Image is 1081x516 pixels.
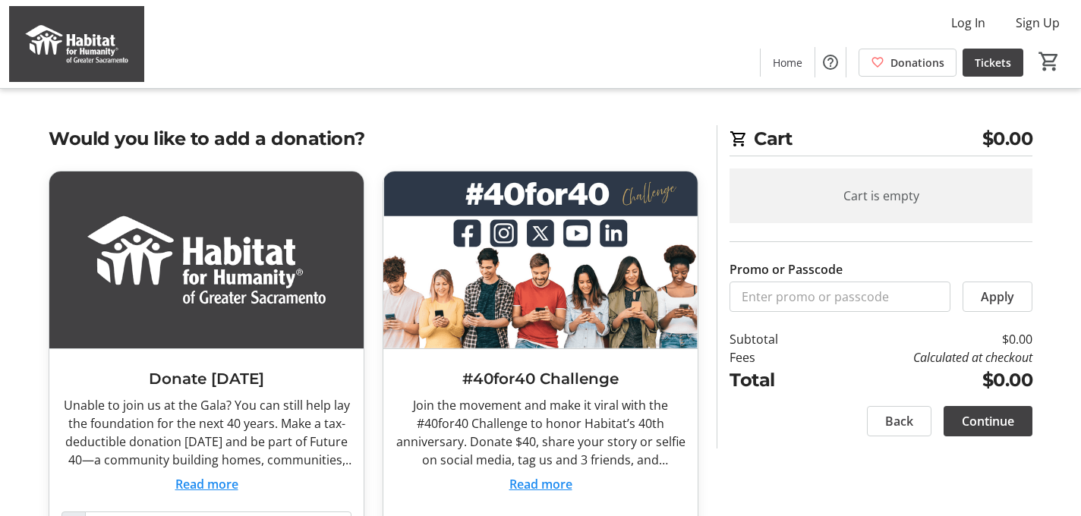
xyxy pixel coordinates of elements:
button: Help [815,47,846,77]
a: Home [761,49,815,77]
img: Donate Today [49,171,364,348]
h3: Donate [DATE] [61,367,351,390]
button: Read more [175,475,238,493]
h3: #40for40 Challenge [396,367,685,390]
label: Promo or Passcode [730,260,843,278]
td: Total [730,367,818,394]
a: Tickets [963,49,1023,77]
img: #40for40 Challenge [383,171,698,348]
span: Apply [981,288,1014,306]
td: $0.00 [818,330,1032,348]
span: Tickets [975,55,1011,71]
h2: Cart [730,125,1032,156]
div: Join the movement and make it viral with the #40for40 Challenge to honor Habitat’s 40th anniversa... [396,396,685,469]
td: $0.00 [818,367,1032,394]
button: Log In [939,11,997,35]
input: Enter promo or passcode [730,282,950,312]
img: Habitat for Humanity of Greater Sacramento's Logo [9,6,144,82]
button: Back [867,406,931,436]
button: Sign Up [1004,11,1072,35]
td: Calculated at checkout [818,348,1032,367]
span: Log In [951,14,985,32]
a: Donations [859,49,957,77]
span: Donations [890,55,944,71]
span: $0.00 [982,125,1033,153]
span: Continue [962,412,1014,430]
button: Continue [944,406,1032,436]
span: Home [773,55,802,71]
button: Apply [963,282,1032,312]
span: Back [885,412,913,430]
h2: Would you like to add a donation? [49,125,698,153]
td: Subtotal [730,330,818,348]
button: Cart [1035,48,1063,75]
button: Read more [509,475,572,493]
div: Cart is empty [730,168,1032,223]
span: Sign Up [1016,14,1060,32]
td: Fees [730,348,818,367]
div: Unable to join us at the Gala? You can still help lay the foundation for the next 40 years. Make ... [61,396,351,469]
